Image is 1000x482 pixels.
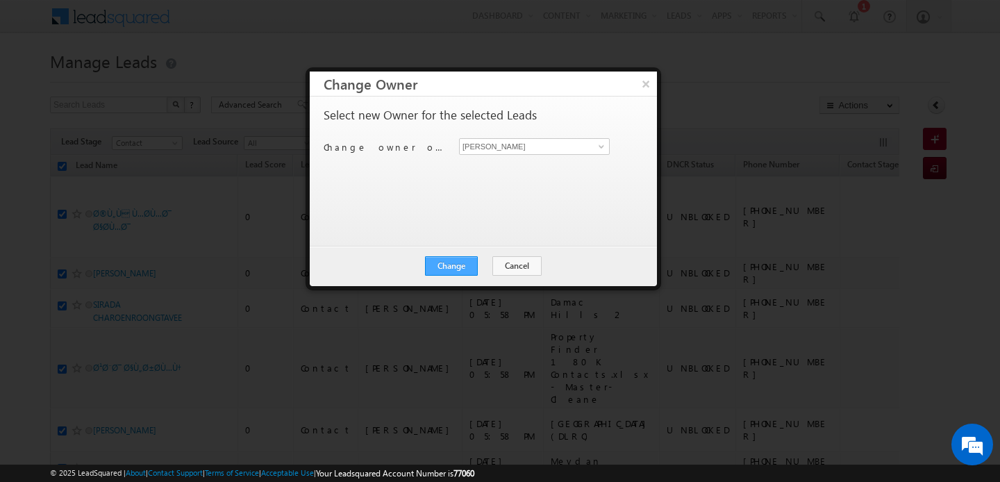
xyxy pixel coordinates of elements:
img: d_60004797649_company_0_60004797649 [24,73,58,91]
a: Acceptable Use [261,468,314,477]
button: Cancel [492,256,542,276]
a: Terms of Service [205,468,259,477]
span: © 2025 LeadSquared | | | | | [50,467,474,480]
a: About [126,468,146,477]
div: Minimize live chat window [228,7,261,40]
button: × [635,72,657,96]
em: Submit [203,377,252,396]
button: Change [425,256,478,276]
p: Change owner of 33 leads to [324,141,449,153]
span: Your Leadsquared Account Number is [316,468,474,479]
span: 77060 [453,468,474,479]
p: Select new Owner for the selected Leads [324,109,537,122]
a: Show All Items [591,140,608,153]
input: Type to Search [459,138,610,155]
textarea: Type your message and click 'Submit' [18,128,253,365]
div: Leave a message [72,73,233,91]
a: Contact Support [148,468,203,477]
h3: Change Owner [324,72,657,96]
